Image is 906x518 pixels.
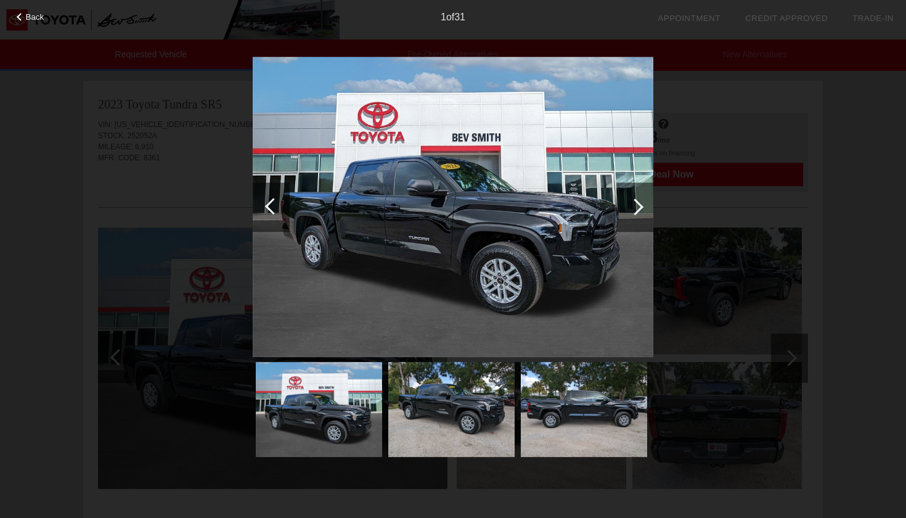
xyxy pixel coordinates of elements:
[521,362,647,457] img: 3.jpg
[658,14,720,23] a: Appointment
[26,12,44,22] span: Back
[388,362,515,457] img: 2.jpg
[253,57,653,358] img: 1.jpg
[745,14,828,23] a: Credit Approved
[256,362,382,457] img: 1.jpg
[852,14,894,23] a: Trade-In
[441,12,446,22] span: 1
[454,12,465,22] span: 31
